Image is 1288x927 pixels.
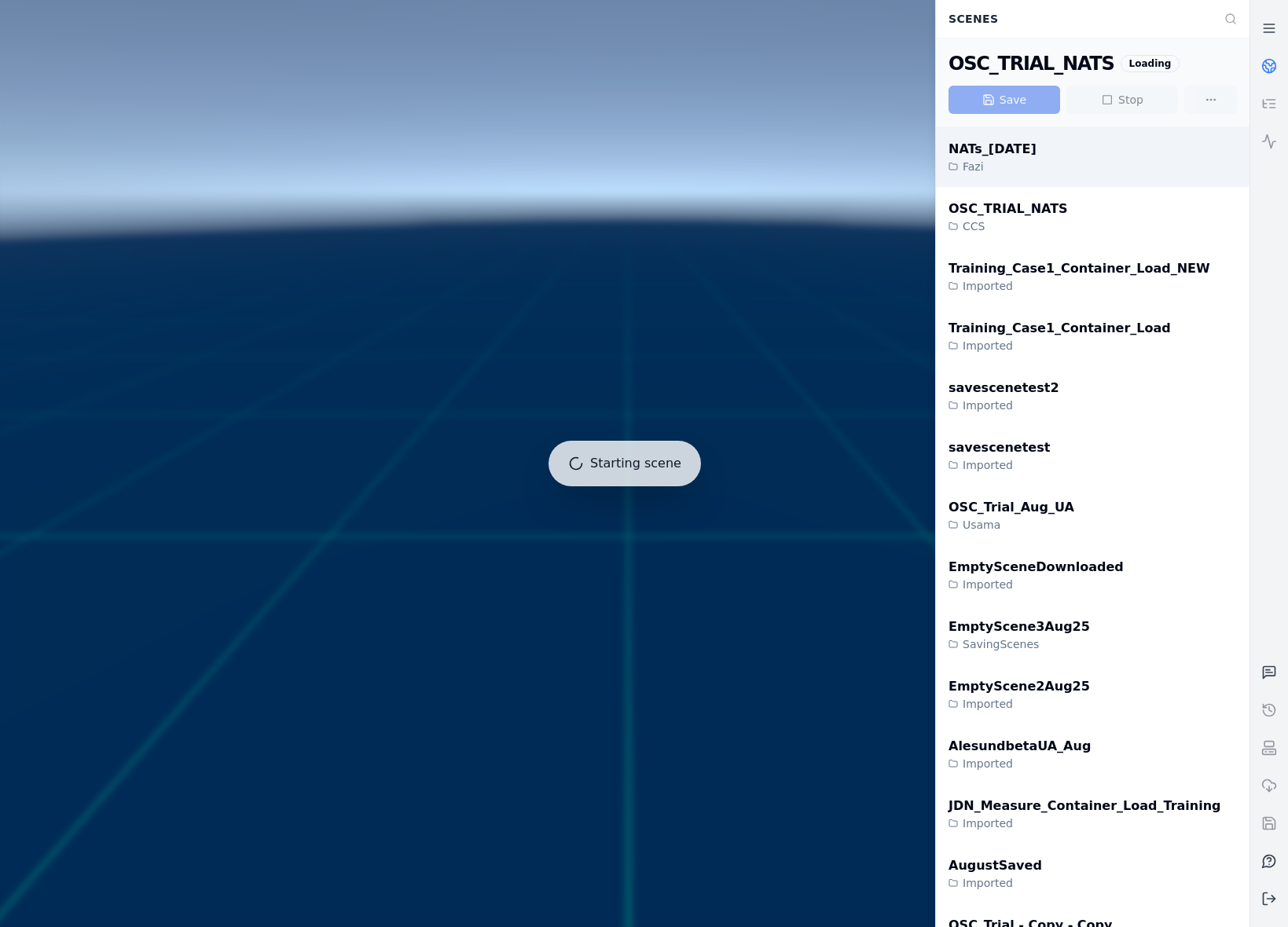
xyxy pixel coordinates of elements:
[949,558,1124,577] div: EmptySceneDownloaded
[949,577,1124,592] div: Imported
[949,696,1090,712] div: Imported
[949,438,1050,457] div: savescenetest
[949,51,1114,76] div: OSC_TRIAL_NATS
[949,140,1037,159] div: NATs_[DATE]
[949,797,1221,815] div: JDN_Measure_Container_Load_Training
[1121,55,1180,72] div: Loading
[949,756,1091,771] div: Imported
[949,398,1059,413] div: Imported
[949,875,1042,891] div: Imported
[949,259,1210,278] div: Training_Case1_Container_Load_NEW
[949,617,1090,636] div: EmptyScene3Aug25
[949,457,1050,473] div: Imported
[949,815,1221,831] div: Imported
[949,677,1090,696] div: EmptyScene2Aug25
[949,379,1059,398] div: savescenetest2
[949,737,1091,756] div: AlesundbetaUA_Aug
[949,856,1042,875] div: AugustSaved
[949,338,1171,354] div: Imported
[949,517,1074,533] div: Usama
[939,4,1215,34] div: Scenes
[949,218,1068,234] div: CCS
[949,200,1068,218] div: OSC_TRIAL_NATS
[949,319,1171,338] div: Training_Case1_Container_Load
[949,159,1037,174] div: Fazi
[949,278,1210,294] div: Imported
[949,498,1074,517] div: OSC_Trial_Aug_UA
[949,636,1090,652] div: SavingScenes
